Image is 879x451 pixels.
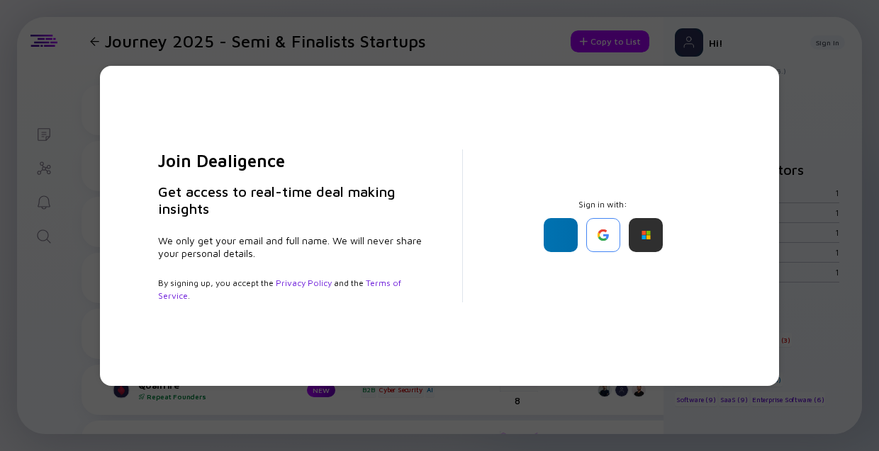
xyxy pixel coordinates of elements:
h2: Join Dealigence [158,149,428,172]
div: By signing up, you accept the and the . [158,277,428,302]
div: Sign in with: [497,199,710,252]
a: Terms of Service [158,278,401,301]
h3: Get access to real-time deal making insights [158,183,428,217]
div: We only get your email and full name. We will never share your personal details. [158,234,428,260]
a: Privacy Policy [276,278,332,288]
